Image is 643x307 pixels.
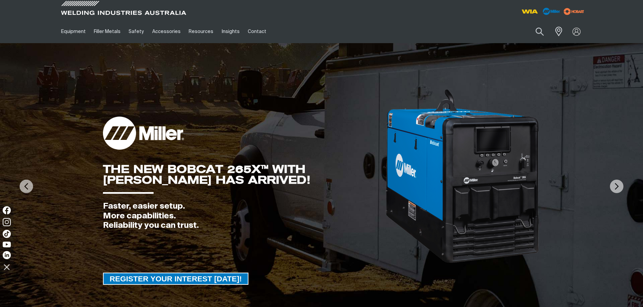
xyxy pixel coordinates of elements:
img: Facebook [3,206,11,214]
img: YouTube [3,242,11,247]
img: NextArrow [610,180,623,193]
a: Resources [185,20,217,43]
a: Insights [217,20,243,43]
div: THE NEW BOBCAT 265X™ WITH [PERSON_NAME] HAS ARRIVED! [103,164,385,185]
a: Safety [125,20,148,43]
img: miller [562,6,586,17]
a: Equipment [57,20,90,43]
img: TikTok [3,230,11,238]
a: Contact [244,20,270,43]
span: REGISTER YOUR INTEREST [DATE]! [104,273,248,285]
button: Search products [528,24,551,39]
img: PrevArrow [20,180,33,193]
a: Accessories [148,20,185,43]
a: Filler Metals [90,20,125,43]
input: Product name or item number... [519,24,551,39]
img: LinkedIn [3,251,11,259]
a: REGISTER YOUR INTEREST TODAY! [103,273,249,285]
nav: Main [57,20,454,43]
img: hide socials [1,261,12,273]
img: Instagram [3,218,11,226]
div: Faster, easier setup. More capabilities. Reliability you can trust. [103,202,385,231]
